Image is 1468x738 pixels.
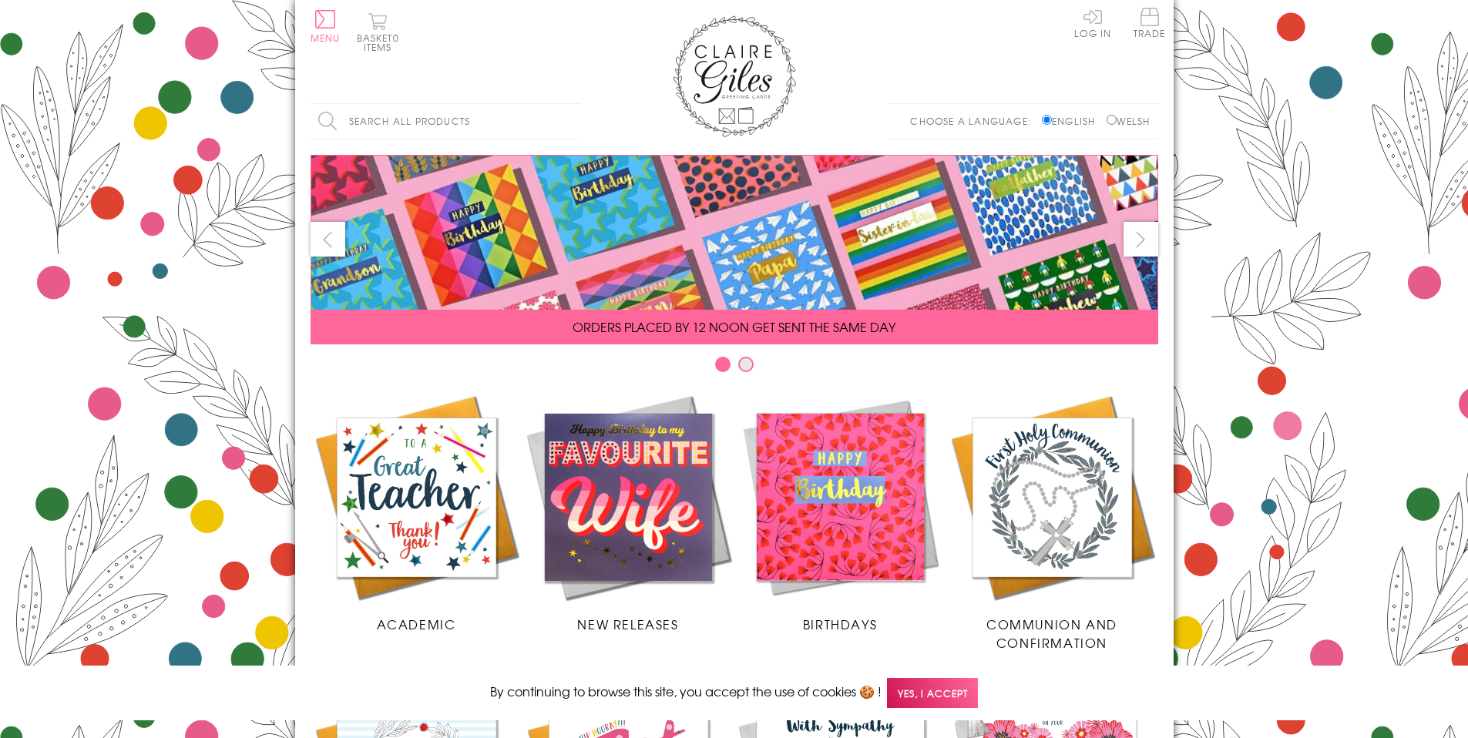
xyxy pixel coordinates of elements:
[364,31,399,54] span: 0 items
[311,10,341,42] button: Menu
[1107,114,1151,128] label: Welsh
[1042,115,1052,125] input: English
[377,615,456,633] span: Academic
[311,104,580,139] input: Search all products
[715,357,731,372] button: Carousel Page 1 (Current Slide)
[1042,114,1103,128] label: English
[311,356,1158,380] div: Carousel Pagination
[986,615,1117,652] span: Communion and Confirmation
[1134,8,1166,41] a: Trade
[565,104,580,139] input: Search
[357,12,399,52] button: Basket0 items
[1134,8,1166,38] span: Trade
[311,391,522,633] a: Academic
[522,391,734,633] a: New Releases
[673,15,796,137] img: Claire Giles Greetings Cards
[311,222,345,257] button: prev
[803,615,877,633] span: Birthdays
[573,317,895,336] span: ORDERS PLACED BY 12 NOON GET SENT THE SAME DAY
[1124,222,1158,257] button: next
[946,391,1158,652] a: Communion and Confirmation
[734,391,946,633] a: Birthdays
[311,31,341,45] span: Menu
[910,114,1039,128] p: Choose a language:
[1107,115,1117,125] input: Welsh
[1074,8,1111,38] a: Log In
[887,678,978,708] span: Yes, I accept
[577,615,678,633] span: New Releases
[738,357,754,372] button: Carousel Page 2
